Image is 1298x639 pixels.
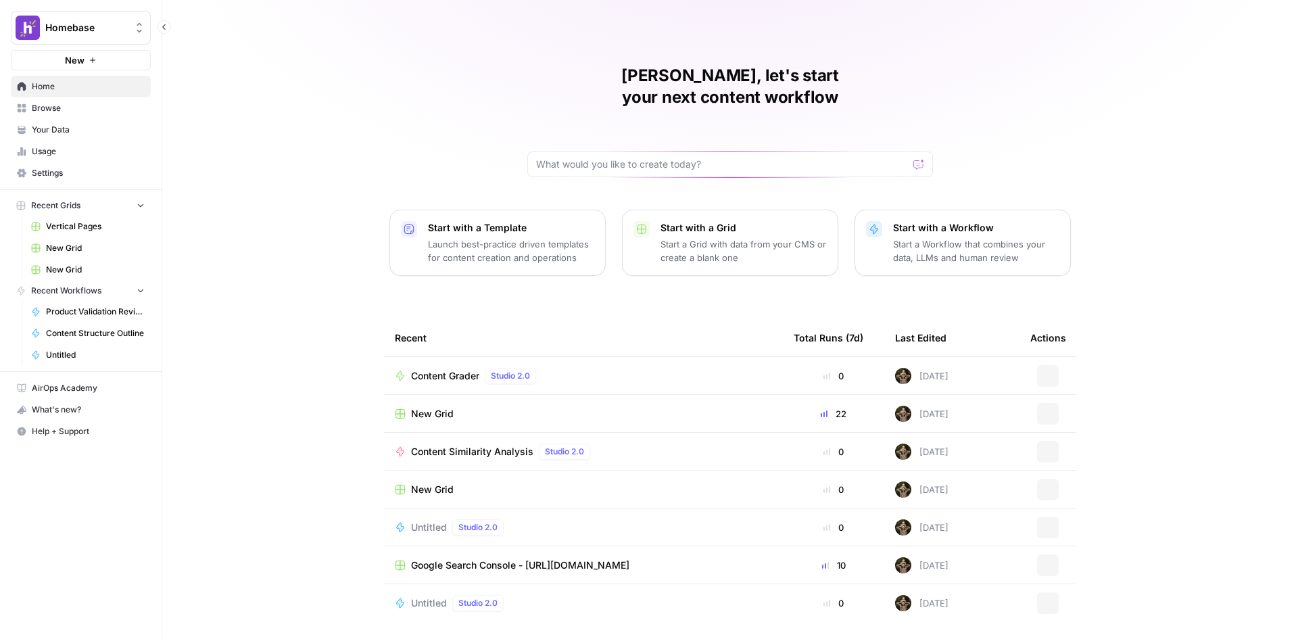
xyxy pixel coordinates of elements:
p: Start a Workflow that combines your data, LLMs and human review [893,237,1059,264]
div: [DATE] [895,368,948,384]
a: UntitledStudio 2.0 [395,519,772,536]
div: 10 [794,559,873,572]
div: Recent [395,319,772,356]
span: New Grid [411,407,454,421]
p: Start a Grid with data from your CMS or create a blank one [660,237,827,264]
button: Recent Workflows [11,281,151,301]
a: New Grid [25,237,151,259]
div: [DATE] [895,481,948,498]
span: New Grid [46,264,145,276]
button: Start with a GridStart a Grid with data from your CMS or create a blank one [622,210,838,276]
span: Recent Workflows [31,285,101,297]
div: [DATE] [895,444,948,460]
div: 22 [794,407,873,421]
span: Content Grader [411,369,479,383]
a: New Grid [395,483,772,496]
a: AirOps Academy [11,377,151,399]
div: Last Edited [895,319,946,356]
span: Home [32,80,145,93]
p: Start with a Template [428,221,594,235]
span: AirOps Academy [32,382,145,394]
a: Content Similarity AnalysisStudio 2.0 [395,444,772,460]
button: New [11,50,151,70]
span: Your Data [32,124,145,136]
span: Untitled [411,596,447,610]
span: Studio 2.0 [458,521,498,534]
div: 0 [794,445,873,458]
p: Start with a Grid [660,221,827,235]
span: Help + Support [32,425,145,437]
img: j5qt8lcsiau9erp1gk2bomzmpq8t [895,595,911,611]
span: Studio 2.0 [458,597,498,609]
img: j5qt8lcsiau9erp1gk2bomzmpq8t [895,444,911,460]
img: j5qt8lcsiau9erp1gk2bomzmpq8t [895,557,911,573]
a: Content Structure Outline [25,323,151,344]
input: What would you like to create today? [536,158,908,171]
a: Untitled [25,344,151,366]
a: Usage [11,141,151,162]
span: New Grid [46,242,145,254]
div: 0 [794,596,873,610]
span: Product Validation Revision [46,306,145,318]
button: What's new? [11,399,151,421]
button: Start with a TemplateLaunch best-practice driven templates for content creation and operations [389,210,606,276]
span: New Grid [411,483,454,496]
a: Google Search Console - [URL][DOMAIN_NAME] [395,559,772,572]
span: New [65,53,85,67]
a: New Grid [25,259,151,281]
button: Help + Support [11,421,151,442]
div: Total Runs (7d) [794,319,863,356]
div: What's new? [11,400,150,420]
span: Recent Grids [31,199,80,212]
a: Content GraderStudio 2.0 [395,368,772,384]
a: Browse [11,97,151,119]
p: Start with a Workflow [893,221,1059,235]
button: Recent Grids [11,195,151,216]
button: Start with a WorkflowStart a Workflow that combines your data, LLMs and human review [855,210,1071,276]
span: Vertical Pages [46,220,145,233]
img: j5qt8lcsiau9erp1gk2bomzmpq8t [895,406,911,422]
span: Usage [32,145,145,158]
span: Browse [32,102,145,114]
div: 0 [794,521,873,534]
img: j5qt8lcsiau9erp1gk2bomzmpq8t [895,519,911,536]
a: Settings [11,162,151,184]
a: UntitledStudio 2.0 [395,595,772,611]
img: Homebase Logo [16,16,40,40]
h1: [PERSON_NAME], let's start your next content workflow [527,65,933,108]
a: Your Data [11,119,151,141]
img: j5qt8lcsiau9erp1gk2bomzmpq8t [895,368,911,384]
span: Content Similarity Analysis [411,445,533,458]
span: Google Search Console - [URL][DOMAIN_NAME] [411,559,629,572]
div: [DATE] [895,519,948,536]
span: Content Structure Outline [46,327,145,339]
div: [DATE] [895,595,948,611]
div: 0 [794,369,873,383]
a: Home [11,76,151,97]
div: [DATE] [895,406,948,422]
img: j5qt8lcsiau9erp1gk2bomzmpq8t [895,481,911,498]
div: 0 [794,483,873,496]
div: Actions [1030,319,1066,356]
span: Untitled [46,349,145,361]
span: Untitled [411,521,447,534]
span: Studio 2.0 [491,370,530,382]
a: Product Validation Revision [25,301,151,323]
a: New Grid [395,407,772,421]
a: Vertical Pages [25,216,151,237]
span: Studio 2.0 [545,446,584,458]
p: Launch best-practice driven templates for content creation and operations [428,237,594,264]
span: Homebase [45,21,127,34]
button: Workspace: Homebase [11,11,151,45]
span: Settings [32,167,145,179]
div: [DATE] [895,557,948,573]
